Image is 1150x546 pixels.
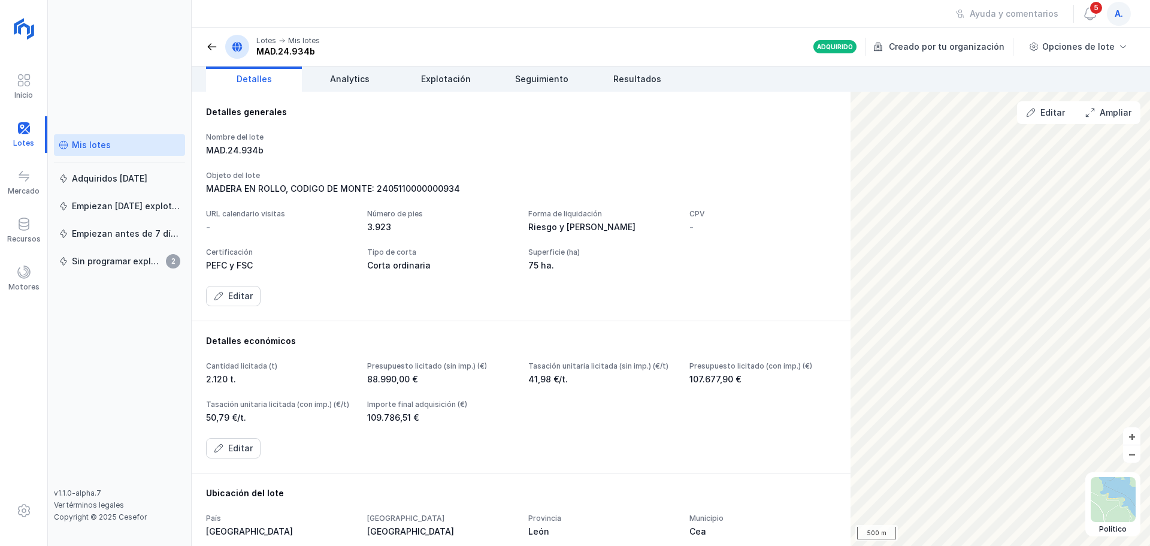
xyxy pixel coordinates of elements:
[166,254,180,269] span: 2
[54,488,185,498] div: v1.1.0-alpha.7
[367,221,514,233] div: 3.923
[206,514,353,523] div: País
[689,361,836,371] div: Presupuesto licitado (con imp.) (€)
[528,526,675,538] div: León
[72,228,180,240] div: Empiezan antes de 7 días
[689,221,694,233] div: -
[367,260,514,272] div: Corta ordinaria
[72,139,111,151] div: Mis lotes
[528,514,675,523] div: Provincia
[948,4,1066,24] button: Ayuda y comentarios
[288,36,320,46] div: Mis lotes
[206,106,836,118] div: Detalles generales
[398,67,494,92] a: Explotación
[54,134,185,156] a: Mis lotes
[206,132,353,142] div: Nombre del lote
[1042,41,1115,53] div: Opciones de lote
[54,168,185,189] a: Adquiridos [DATE]
[206,361,353,371] div: Cantidad licitada (t)
[54,251,185,272] a: Sin programar explotación2
[14,91,33,100] div: Inicio
[1091,524,1136,534] div: Político
[613,73,661,85] span: Resultados
[817,43,853,51] div: Adquirido
[206,526,353,538] div: [GEOGRAPHIC_DATA]
[54,500,124,509] a: Ver términos legales
[206,171,836,180] div: Objeto del lote
[72,255,162,267] div: Sin programar explotación
[8,186,40,196] div: Mercado
[206,438,261,458] button: Editar
[589,67,685,92] a: Resultados
[206,373,353,385] div: 2.120 t.
[1078,102,1139,123] button: Ampliar
[228,290,253,302] div: Editar
[367,514,514,523] div: [GEOGRAPHIC_DATA]
[206,260,353,272] div: PEFC y FSC
[206,335,836,347] div: Detalles económicos
[206,221,210,233] div: -
[367,361,514,371] div: Presupuesto licitado (sin imp.) (€)
[1018,102,1073,123] button: Editar
[237,73,272,85] span: Detalles
[206,209,353,219] div: URL calendario visitas
[528,260,675,272] div: 75 ha.
[302,67,398,92] a: Analytics
[367,209,514,219] div: Número de pies
[689,373,836,385] div: 107.677,90 €
[1115,8,1123,20] span: a.
[528,361,675,371] div: Tasación unitaria licitada (sin imp.) (€/t)
[528,221,675,233] div: Riesgo y [PERSON_NAME]
[54,223,185,245] a: Empiezan antes de 7 días
[206,183,836,195] div: MADERA EN ROLLO, CODIGO DE MONTE: 2405110000000934
[689,514,836,523] div: Municipio
[256,46,320,58] div: MAD.24.934b
[206,286,261,306] button: Editar
[421,73,471,85] span: Explotación
[1123,427,1140,445] button: +
[1040,107,1065,119] div: Editar
[873,38,1015,56] div: Creado por tu organización
[1089,1,1103,15] span: 5
[528,373,675,385] div: 41,98 €/t.
[72,173,147,185] div: Adquiridos [DATE]
[206,400,353,409] div: Tasación unitaria licitada (con imp.) (€/t)
[528,248,675,257] div: Superficie (ha)
[367,526,514,538] div: [GEOGRAPHIC_DATA]
[367,248,514,257] div: Tipo de corta
[72,200,180,212] div: Empiezan [DATE] explotación
[206,248,353,257] div: Certificación
[528,209,675,219] div: Forma de liquidación
[1091,477,1136,522] img: political.webp
[367,412,514,424] div: 109.786,51 €
[1123,445,1140,463] button: –
[54,512,185,522] div: Copyright © 2025 Cesefor
[970,8,1058,20] div: Ayuda y comentarios
[367,400,514,409] div: Importe final adquisición (€)
[54,195,185,217] a: Empiezan [DATE] explotación
[7,234,41,244] div: Recursos
[206,487,836,499] div: Ubicación del lote
[330,73,370,85] span: Analytics
[8,282,40,292] div: Motores
[1100,107,1131,119] div: Ampliar
[206,67,302,92] a: Detalles
[689,209,836,219] div: CPV
[206,144,353,156] div: MAD.24.934b
[256,36,276,46] div: Lotes
[206,412,353,424] div: 50,79 €/t.
[515,73,568,85] span: Seguimiento
[689,526,836,538] div: Cea
[9,14,39,44] img: logoRight.svg
[228,442,253,454] div: Editar
[367,373,514,385] div: 88.990,00 €
[494,67,589,92] a: Seguimiento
